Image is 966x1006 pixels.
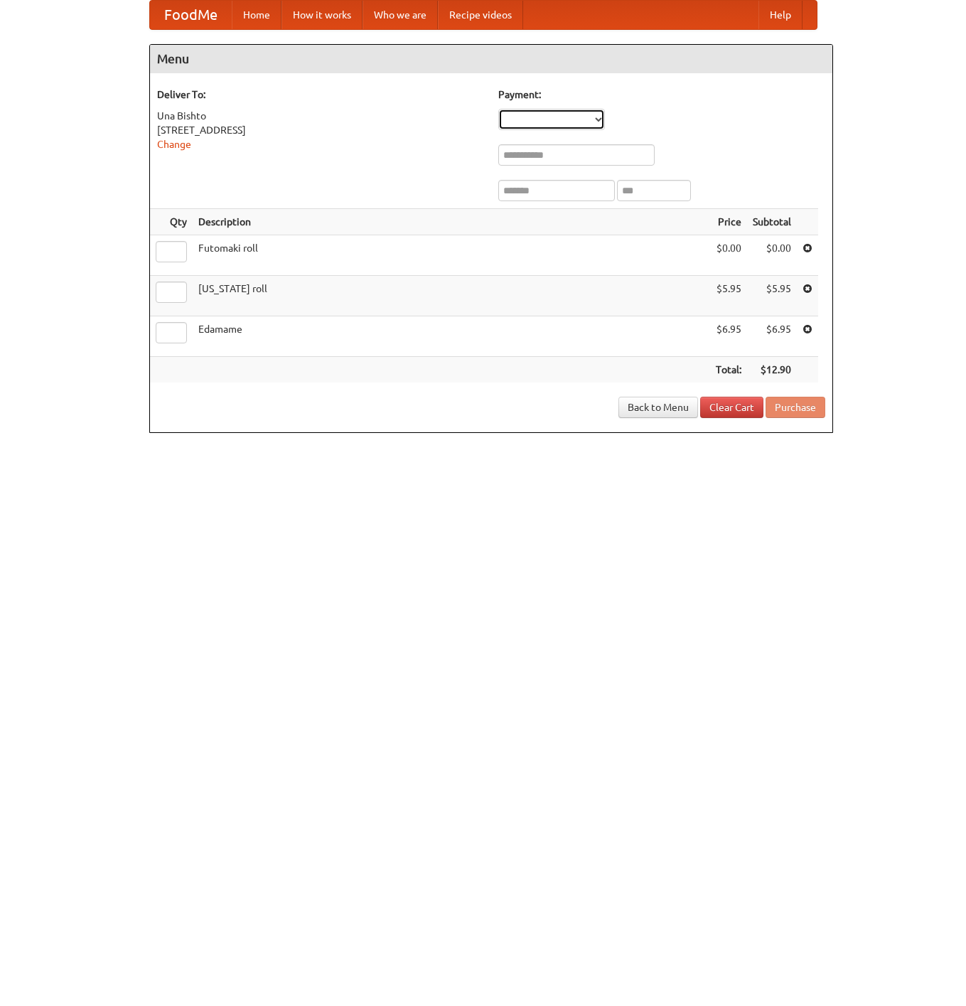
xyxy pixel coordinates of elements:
th: Description [193,209,710,235]
a: Home [232,1,281,29]
a: How it works [281,1,363,29]
td: Edamame [193,316,710,357]
th: Subtotal [747,209,797,235]
td: $0.00 [747,235,797,276]
div: [STREET_ADDRESS] [157,123,484,137]
th: Price [710,209,747,235]
td: $6.95 [747,316,797,357]
th: $12.90 [747,357,797,383]
td: $6.95 [710,316,747,357]
a: Help [758,1,803,29]
th: Total: [710,357,747,383]
a: Change [157,139,191,150]
button: Purchase [766,397,825,418]
th: Qty [150,209,193,235]
a: FoodMe [150,1,232,29]
a: Recipe videos [438,1,523,29]
a: Clear Cart [700,397,763,418]
h5: Payment: [498,87,825,102]
td: [US_STATE] roll [193,276,710,316]
td: $5.95 [747,276,797,316]
h5: Deliver To: [157,87,484,102]
h4: Menu [150,45,832,73]
a: Who we are [363,1,438,29]
td: Futomaki roll [193,235,710,276]
td: $0.00 [710,235,747,276]
td: $5.95 [710,276,747,316]
a: Back to Menu [618,397,698,418]
div: Una Bishto [157,109,484,123]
